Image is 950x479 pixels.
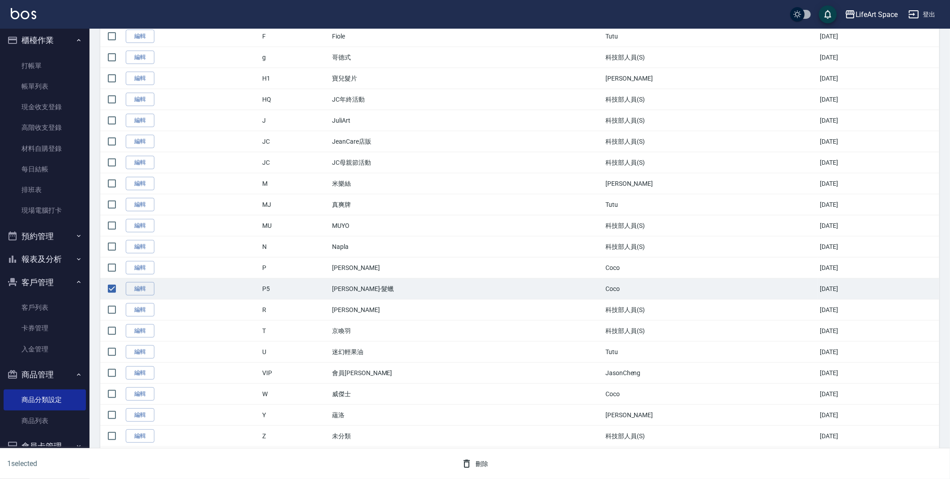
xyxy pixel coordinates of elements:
td: JeanCare店販 [330,131,603,152]
td: [DATE] [818,131,939,152]
a: 編輯 [126,429,154,443]
td: W [260,384,330,405]
a: 編輯 [126,156,154,170]
td: [PERSON_NAME] [603,68,818,89]
td: Y [260,405,330,426]
td: [PERSON_NAME] [603,405,818,426]
td: [DATE] [818,426,939,447]
td: [DATE] [818,405,939,426]
td: [DATE] [818,152,939,173]
a: 編輯 [126,135,154,149]
td: [DATE] [818,257,939,278]
a: 卡券管理 [4,318,86,338]
td: Coco [603,384,818,405]
td: M [260,173,330,194]
td: Napla [330,236,603,257]
td: [PERSON_NAME] [330,257,603,278]
button: 刪除 [458,456,492,472]
td: JC母親節活動 [330,152,603,173]
button: save [819,5,837,23]
a: 編輯 [126,387,154,401]
td: g [260,47,330,68]
td: [DATE] [818,47,939,68]
td: Fiole [330,26,603,47]
td: [DATE] [818,215,939,236]
a: 編輯 [126,219,154,233]
td: 寶兒髮片 [330,68,603,89]
a: 打帳單 [4,56,86,76]
a: 編輯 [126,408,154,422]
td: 蘊洛 [330,405,603,426]
td: 科技部人員(S) [603,131,818,152]
a: 編輯 [126,345,154,359]
td: 科技部人員(S) [603,89,818,110]
td: 科技部人員(S) [603,152,818,173]
button: 報表及分析 [4,248,86,271]
a: 排班表 [4,180,86,200]
a: 編輯 [126,30,154,43]
td: [PERSON_NAME]-髮蠟 [330,278,603,299]
a: 帳單列表 [4,76,86,97]
td: 真爽牌 [330,194,603,215]
td: [DATE] [818,321,939,342]
td: JasonCheng [603,363,818,384]
td: 京喚羽 [330,321,603,342]
button: 會員卡管理 [4,435,86,458]
a: 編輯 [126,198,154,212]
td: [DATE] [818,110,939,131]
td: 會員[PERSON_NAME] [330,363,603,384]
td: Tutu [603,342,818,363]
td: J [260,110,330,131]
td: 米樂絲 [330,173,603,194]
td: Coco [603,257,818,278]
td: 未分類 [330,426,603,447]
button: LifeArt Space [841,5,901,24]
td: 科技部人員(S) [603,426,818,447]
td: 迷幻輕果油 [330,342,603,363]
a: 商品列表 [4,411,86,431]
a: 每日結帳 [4,159,86,180]
img: Logo [11,8,36,19]
td: [DATE] [818,173,939,194]
td: Tutu [603,194,818,215]
button: 預約管理 [4,225,86,248]
a: 現場電腦打卡 [4,200,86,221]
td: VIP [260,363,330,384]
a: 編輯 [126,114,154,128]
a: 編輯 [126,240,154,254]
a: 高階收支登錄 [4,117,86,138]
td: JuliArt [330,110,603,131]
td: 科技部人員(S) [603,47,818,68]
td: 科技部人員(S) [603,215,818,236]
td: U [260,342,330,363]
td: R [260,299,330,321]
a: 編輯 [126,303,154,317]
td: H1 [260,68,330,89]
td: 科技部人員(S) [603,110,818,131]
td: HQ [260,89,330,110]
td: [DATE] [818,342,939,363]
button: 商品管理 [4,363,86,386]
a: 商品分類設定 [4,389,86,410]
td: 科技部人員(S) [603,321,818,342]
td: F [260,26,330,47]
td: MJ [260,194,330,215]
td: 哥德式 [330,47,603,68]
a: 編輯 [126,177,154,191]
td: [DATE] [818,194,939,215]
td: [DATE] [818,68,939,89]
td: [DATE] [818,26,939,47]
td: P5 [260,278,330,299]
a: 編輯 [126,261,154,275]
td: Z [260,426,330,447]
button: 登出 [905,6,939,23]
h6: 1 selected [7,458,236,469]
a: 材料自購登錄 [4,138,86,159]
td: 威傑士 [330,384,603,405]
td: JC [260,131,330,152]
td: Tutu [603,26,818,47]
td: [DATE] [818,384,939,405]
td: [DATE] [818,236,939,257]
td: [DATE] [818,363,939,384]
td: T [260,321,330,342]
